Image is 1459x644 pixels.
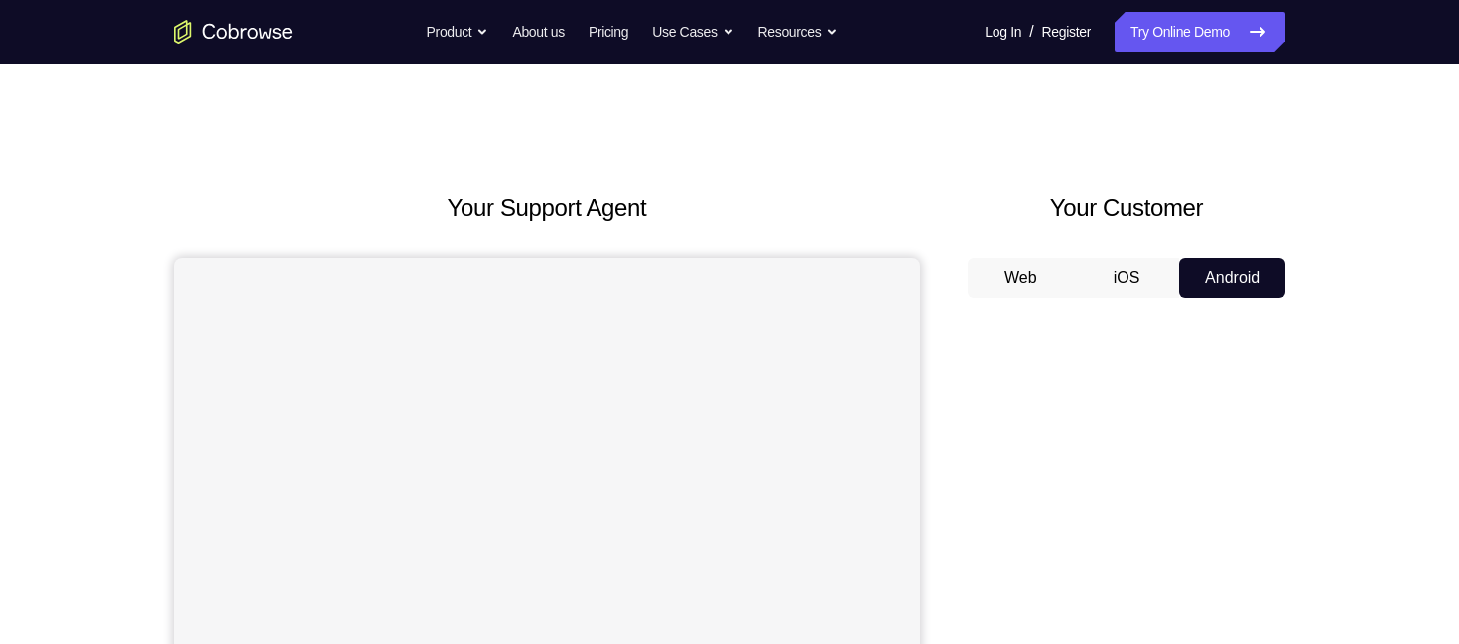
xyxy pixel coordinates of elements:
[1115,12,1285,52] a: Try Online Demo
[589,12,628,52] a: Pricing
[1179,258,1285,298] button: Android
[427,12,489,52] button: Product
[1029,20,1033,44] span: /
[968,258,1074,298] button: Web
[985,12,1021,52] a: Log In
[1042,12,1091,52] a: Register
[512,12,564,52] a: About us
[174,20,293,44] a: Go to the home page
[758,12,839,52] button: Resources
[652,12,733,52] button: Use Cases
[968,191,1285,226] h2: Your Customer
[1074,258,1180,298] button: iOS
[174,191,920,226] h2: Your Support Agent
